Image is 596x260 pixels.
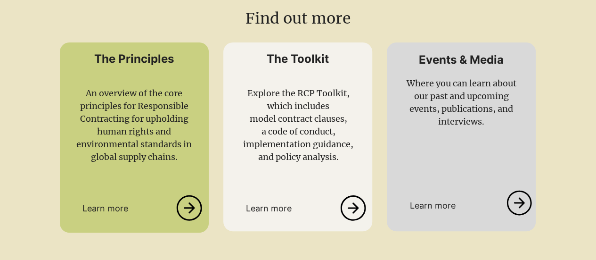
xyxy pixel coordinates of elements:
[407,78,516,127] span: Where you can learn about our past and upcoming events, publications, and interviews.
[243,139,353,162] span: implementation guidance, and policy analysis.
[267,52,329,66] span: The Toolkit
[245,9,351,28] span: Find out more​
[419,53,504,67] a: Events & Media
[249,113,347,124] span: model contract clauses,
[94,52,174,66] span: The Principles
[261,126,335,137] span: a code of conduct,
[247,88,349,111] span: Explore the RCP Toolkit, which includes
[76,88,192,162] span: An overview of the core principles for Responsible Contracting for upholding human rights and env...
